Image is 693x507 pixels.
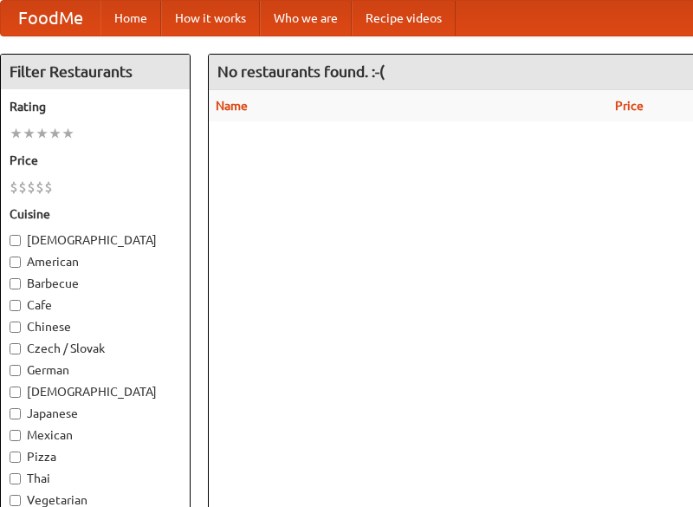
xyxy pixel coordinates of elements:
label: [DEMOGRAPHIC_DATA] [10,231,181,249]
label: Czech / Slovak [10,340,181,357]
a: How it works [161,1,260,36]
li: $ [10,178,18,197]
input: Czech / Slovak [10,343,21,354]
input: Cafe [10,300,21,311]
ng-pluralize: No restaurants found. :-( [217,63,385,80]
li: ★ [23,124,36,143]
li: ★ [62,124,74,143]
a: FoodMe [1,1,100,36]
label: Chinese [10,318,181,335]
label: Thai [10,470,181,487]
li: $ [18,178,27,197]
h5: Rating [10,98,181,115]
label: [DEMOGRAPHIC_DATA] [10,383,181,400]
a: Price [615,99,644,113]
a: Who we are [260,1,352,36]
a: Name [216,99,248,113]
input: American [10,257,21,268]
label: Japanese [10,405,181,422]
input: Vegetarian [10,495,21,506]
label: Pizza [10,448,181,465]
h4: Filter Restaurants [1,55,190,89]
label: Cafe [10,296,181,314]
input: [DEMOGRAPHIC_DATA] [10,235,21,246]
li: $ [44,178,53,197]
a: Recipe videos [352,1,456,36]
li: ★ [36,124,49,143]
h5: Price [10,152,181,169]
label: Mexican [10,426,181,444]
input: Pizza [10,452,21,463]
label: German [10,361,181,379]
input: [DEMOGRAPHIC_DATA] [10,387,21,398]
li: $ [27,178,36,197]
h5: Cuisine [10,205,181,223]
li: $ [36,178,44,197]
li: ★ [49,124,62,143]
input: Japanese [10,408,21,419]
label: American [10,253,181,270]
input: Thai [10,473,21,484]
a: Home [100,1,161,36]
input: Barbecue [10,278,21,289]
li: ★ [10,124,23,143]
label: Barbecue [10,275,181,292]
input: Chinese [10,322,21,333]
input: Mexican [10,430,21,441]
input: German [10,365,21,376]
